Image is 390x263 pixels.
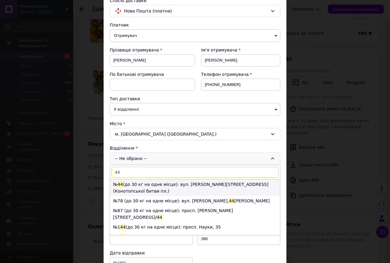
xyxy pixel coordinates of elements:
[110,145,280,151] div: Відділення
[201,79,280,91] input: +380
[229,198,234,203] span: 44
[110,23,129,27] span: Платник
[110,103,280,116] span: У відділенні
[110,72,164,77] span: По батькові отримувача
[110,232,280,242] li: №2 (до 30 кг): просп. Голосіївський, 89
[120,234,126,239] span: 44
[110,96,140,101] span: Тип доставки
[118,182,123,187] span: 44
[110,152,280,165] div: -- Не обрано --
[110,250,193,256] div: Дата відправки
[120,225,126,229] span: 44
[201,72,249,77] span: Телефон отримувача
[110,48,159,52] span: Прізвище отримувача
[110,128,280,140] div: м. [GEOGRAPHIC_DATA] ([GEOGRAPHIC_DATA].)
[157,215,162,220] span: 44
[110,206,280,222] li: №87 (до 30 кг на одне місце): просп. [PERSON_NAME][STREET_ADDRESS]/
[201,48,237,52] span: Ім'я отримувача
[110,29,280,42] span: Отримувач
[124,8,268,14] span: Нова Пошта (платна)
[110,179,280,196] li: № (до 30 кг на одне місце): вул. [PERSON_NAME][STREET_ADDRESS] (Конотопської битви пл.)
[110,222,280,232] li: №1 (до 30 кг на одне місце): просп. Науки, 35
[110,196,280,206] li: №78 (до 30 кг на одне місце): вул. [PERSON_NAME], [PERSON_NAME]
[112,167,278,178] input: Знайти
[110,121,280,127] div: Місто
